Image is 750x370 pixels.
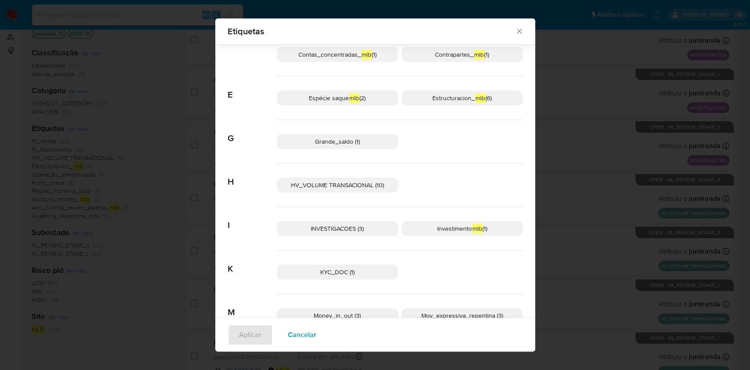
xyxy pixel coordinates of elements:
[432,93,492,103] span: Estructuracion_ (6)
[277,91,398,105] div: Espécie saquemlb(2)
[515,27,523,35] button: Fechar
[402,308,523,323] div: Mov_expressiva_repentina (3)
[472,224,482,233] em: mlb
[402,47,523,62] div: Contrapartes_mlb(1)
[475,93,486,103] em: mlb
[277,221,398,236] div: INVESTIGACOES (3)
[228,120,277,144] span: G
[228,76,277,100] span: E
[474,50,484,59] em: mlb
[315,137,360,146] span: Grande_saldo (1)
[314,311,361,320] span: Money_in_out (3)
[311,224,364,233] span: INVESTIGACOES (3)
[288,325,316,345] span: Cancelar
[320,268,355,276] span: KYC_DOC (1)
[228,27,515,36] span: Etiquetas
[421,311,503,320] span: Mov_expressiva_repentina (3)
[435,50,489,59] span: Contrapartes_ (1)
[276,324,328,345] button: Cancelar
[277,308,398,323] div: Money_in_out (3)
[298,50,377,59] span: Contas_concentradas_ (1)
[228,294,277,318] span: M
[402,91,523,105] div: Estructuracion_mlb(6)
[277,47,398,62] div: Contas_concentradas_mlb(1)
[228,250,277,274] span: K
[277,178,398,192] div: HV_VOLUME TRANSACIONAL (10)
[277,134,398,149] div: Grande_saldo (1)
[361,50,372,59] em: mlb
[228,163,277,187] span: H
[349,93,359,103] em: mlb
[228,207,277,231] span: I
[402,221,523,236] div: Investimentomlb(1)
[277,265,398,279] div: KYC_DOC (1)
[309,93,366,103] span: Espécie saque (2)
[291,181,384,189] span: HV_VOLUME TRANSACIONAL (10)
[437,224,487,233] span: Investimento (1)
